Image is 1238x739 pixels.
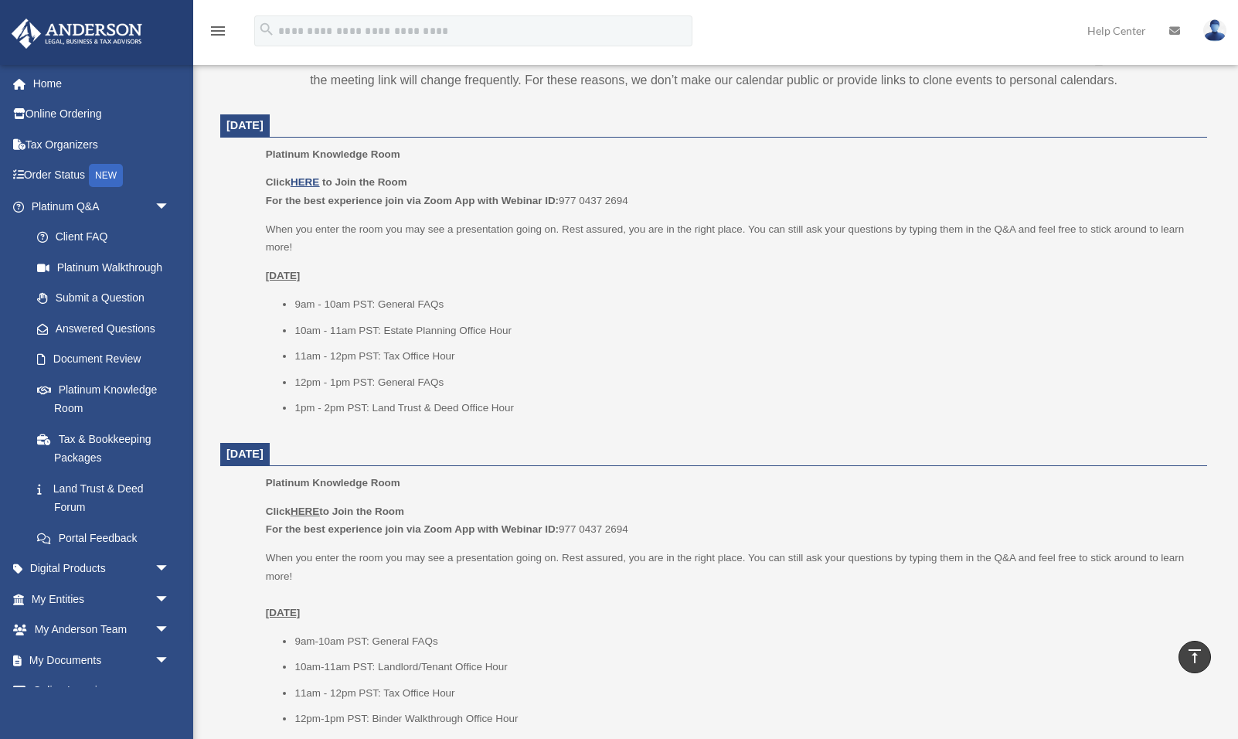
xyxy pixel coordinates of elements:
[294,658,1196,676] li: 10am-11am PST: Landlord/Tenant Office Hour
[11,615,193,645] a: My Anderson Teamarrow_drop_down
[155,584,185,615] span: arrow_drop_down
[266,523,559,535] b: For the best experience join via Zoom App with Webinar ID:
[155,191,185,223] span: arrow_drop_down
[7,19,147,49] img: Anderson Advisors Platinum Portal
[266,148,400,160] span: Platinum Knowledge Room
[22,222,193,253] a: Client FAQ
[22,473,193,523] a: Land Trust & Deed Forum
[291,176,319,188] a: HERE
[11,676,193,707] a: Online Learningarrow_drop_down
[11,129,193,160] a: Tax Organizers
[11,645,193,676] a: My Documentsarrow_drop_down
[294,347,1196,366] li: 11am - 12pm PST: Tax Office Hour
[294,373,1196,392] li: 12pm - 1pm PST: General FAQs
[266,477,400,489] span: Platinum Knowledge Room
[266,270,301,281] u: [DATE]
[294,295,1196,314] li: 9am - 10am PST: General FAQs
[89,164,123,187] div: NEW
[22,523,193,553] a: Portal Feedback
[22,374,185,424] a: Platinum Knowledge Room
[11,191,193,222] a: Platinum Q&Aarrow_drop_down
[1178,641,1211,673] a: vertical_align_top
[11,553,193,584] a: Digital Productsarrow_drop_down
[209,22,227,40] i: menu
[322,176,407,188] b: to Join the Room
[266,176,322,188] b: Click
[294,632,1196,651] li: 9am-10am PST: General FAQs
[22,344,193,375] a: Document Review
[266,173,1196,209] p: 977 0437 2694
[266,502,1196,539] p: 977 0437 2694
[155,676,185,707] span: arrow_drop_down
[226,448,264,460] span: [DATE]
[11,99,193,130] a: Online Ordering
[22,424,193,473] a: Tax & Bookkeeping Packages
[1203,19,1226,42] img: User Pic
[294,322,1196,340] li: 10am - 11am PST: Estate Planning Office Hour
[1185,647,1204,666] i: vertical_align_top
[11,584,193,615] a: My Entitiesarrow_drop_down
[266,220,1196,257] p: When you enter the room you may see a presentation going on. Rest assured, you are in the right p...
[226,119,264,131] span: [DATE]
[22,313,193,344] a: Answered Questions
[22,252,193,283] a: Platinum Walkthrough
[11,68,193,99] a: Home
[294,399,1196,417] li: 1pm - 2pm PST: Land Trust & Deed Office Hour
[11,160,193,192] a: Order StatusNEW
[294,684,1196,703] li: 11am - 12pm PST: Tax Office Hour
[155,645,185,676] span: arrow_drop_down
[209,27,227,40] a: menu
[258,21,275,38] i: search
[266,506,404,517] b: Click to Join the Room
[155,615,185,646] span: arrow_drop_down
[22,283,193,314] a: Submit a Question
[266,549,1196,622] p: When you enter the room you may see a presentation going on. Rest assured, you are in the right p...
[155,553,185,585] span: arrow_drop_down
[291,506,319,517] u: HERE
[294,710,1196,728] li: 12pm-1pm PST: Binder Walkthrough Office Hour
[266,195,559,206] b: For the best experience join via Zoom App with Webinar ID:
[266,607,301,618] u: [DATE]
